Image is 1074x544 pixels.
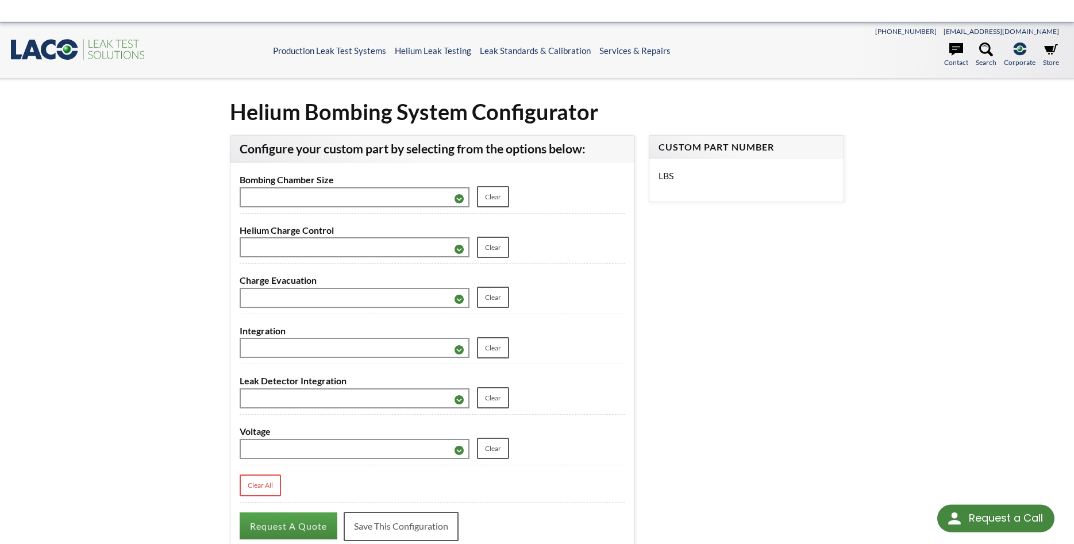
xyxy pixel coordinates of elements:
[1004,57,1035,68] span: Corporate
[273,45,386,56] a: Production Leak Test Systems
[240,172,625,187] label: Bombing Chamber Size
[944,27,1059,36] a: [EMAIL_ADDRESS][DOMAIN_NAME]
[240,474,281,497] a: Clear All
[240,373,625,388] label: Leak Detector Integration
[344,512,459,541] a: Save This Configuration
[875,27,937,36] a: [PHONE_NUMBER]
[477,438,509,459] a: Clear
[240,424,625,439] label: Voltage
[395,45,471,56] a: Helium Leak Testing
[1043,43,1059,68] a: Store
[477,337,509,358] a: Clear
[477,287,509,308] a: Clear
[944,43,968,68] a: Contact
[659,141,834,153] h4: Custom Part Number
[240,323,625,338] label: Integration
[240,223,625,238] label: Helium Charge Control
[230,98,844,126] h1: Helium Bombing System Configurator
[477,186,509,207] a: Clear
[945,510,964,528] img: round button
[976,43,996,68] a: Search
[480,45,591,56] a: Leak Standards & Calibration
[659,168,834,183] p: LBS
[599,45,671,56] a: Services & Repairs
[477,387,509,408] a: Clear
[240,512,337,539] button: Request A Quote
[240,141,625,157] h3: Configure your custom part by selecting from the options below:
[240,273,625,288] label: Charge Evacuation
[969,505,1043,531] div: Request a Call
[477,237,509,258] a: Clear
[937,505,1054,533] div: Request a Call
